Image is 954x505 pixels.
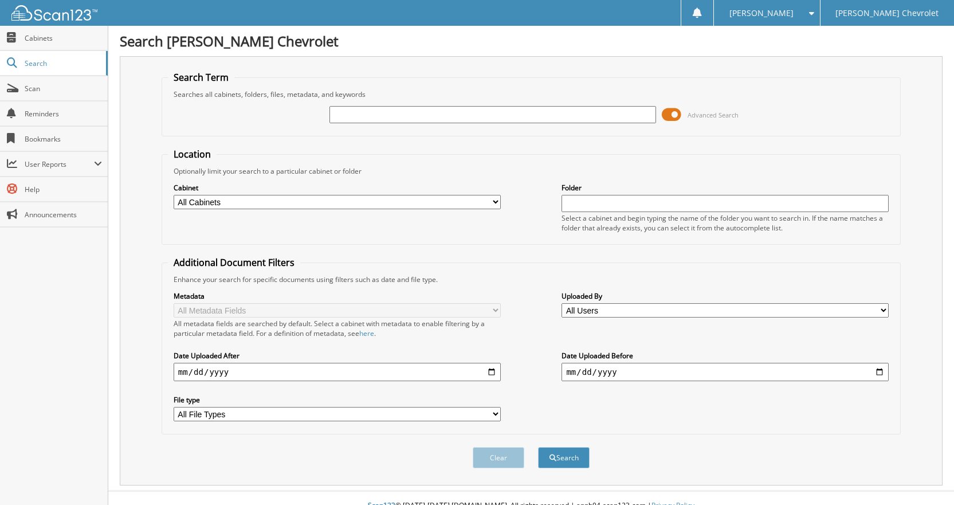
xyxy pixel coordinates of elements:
[25,210,102,220] span: Announcements
[174,183,501,193] label: Cabinet
[562,363,889,381] input: end
[562,183,889,193] label: Folder
[25,134,102,144] span: Bookmarks
[473,447,524,468] button: Clear
[120,32,943,50] h1: Search [PERSON_NAME] Chevrolet
[168,71,234,84] legend: Search Term
[25,84,102,93] span: Scan
[729,10,794,17] span: [PERSON_NAME]
[562,351,889,361] label: Date Uploaded Before
[538,447,590,468] button: Search
[174,363,501,381] input: start
[359,328,374,338] a: here
[174,291,501,301] label: Metadata
[25,58,100,68] span: Search
[168,89,894,99] div: Searches all cabinets, folders, files, metadata, and keywords
[168,148,217,160] legend: Location
[25,33,102,43] span: Cabinets
[174,319,501,338] div: All metadata fields are searched by default. Select a cabinet with metadata to enable filtering b...
[25,185,102,194] span: Help
[562,213,889,233] div: Select a cabinet and begin typing the name of the folder you want to search in. If the name match...
[835,10,939,17] span: [PERSON_NAME] Chevrolet
[168,256,300,269] legend: Additional Document Filters
[174,395,501,405] label: File type
[25,159,94,169] span: User Reports
[174,351,501,361] label: Date Uploaded After
[562,291,889,301] label: Uploaded By
[688,111,739,119] span: Advanced Search
[168,275,894,284] div: Enhance your search for specific documents using filters such as date and file type.
[168,166,894,176] div: Optionally limit your search to a particular cabinet or folder
[11,5,97,21] img: scan123-logo-white.svg
[25,109,102,119] span: Reminders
